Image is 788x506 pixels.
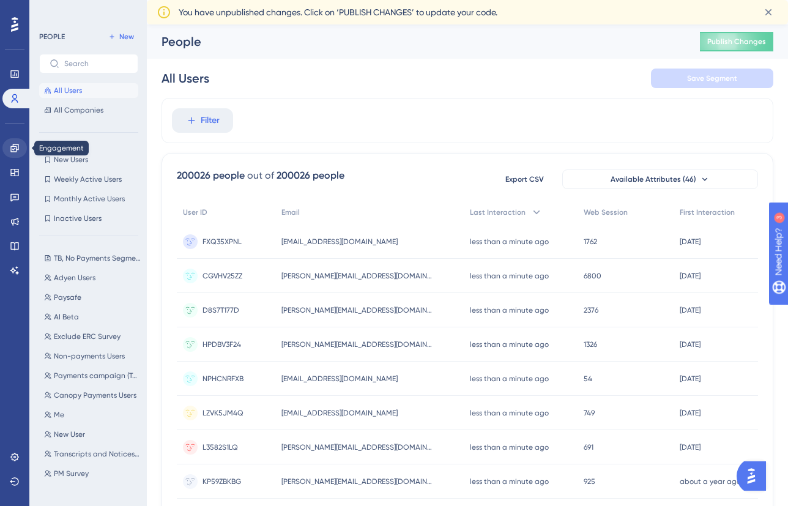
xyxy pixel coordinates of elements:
time: less than a minute ago [470,443,549,452]
button: PM Survey [39,466,146,481]
span: New Users [54,155,88,165]
span: New [119,32,134,42]
time: less than a minute ago [470,272,549,280]
button: New [104,29,138,44]
button: Publish Changes [700,32,773,51]
span: Paysafe [54,292,81,302]
span: FXQ35XPNL [203,237,242,247]
span: Export CSV [505,174,544,184]
time: [DATE] [680,237,701,246]
span: New User [54,430,85,439]
button: All Companies [39,103,138,117]
span: TB, No Payments Segment 1 [54,253,141,263]
time: less than a minute ago [470,374,549,383]
span: [PERSON_NAME][EMAIL_ADDRESS][DOMAIN_NAME] [281,305,434,315]
button: Export CSV [494,169,555,189]
span: Canopy Payments Users [54,390,136,400]
input: Search [64,59,128,68]
time: less than a minute ago [470,340,549,349]
time: [DATE] [680,374,701,383]
button: Transcripts and Notices Module [39,447,146,461]
span: L3582S1LQ [203,442,238,452]
span: [PERSON_NAME][EMAIL_ADDRESS][DOMAIN_NAME] [281,442,434,452]
time: [DATE] [680,340,701,349]
span: 2376 [584,305,598,315]
span: KP59ZBKBG [203,477,241,486]
span: [EMAIL_ADDRESS][DOMAIN_NAME] [281,374,398,384]
button: Save Segment [651,69,773,88]
button: Me [39,407,146,422]
span: Weekly Active Users [54,174,122,184]
span: CGVHV25ZZ [203,271,242,281]
button: Inactive Users [39,211,138,226]
span: [EMAIL_ADDRESS][DOMAIN_NAME] [281,237,398,247]
iframe: UserGuiding AI Assistant Launcher [737,458,773,494]
button: AI Beta [39,310,146,324]
span: [PERSON_NAME][EMAIL_ADDRESS][DOMAIN_NAME] [281,271,434,281]
span: All Users [54,86,82,95]
span: Web Session [584,207,628,217]
span: Monthly Active Users [54,194,125,204]
time: less than a minute ago [470,409,549,417]
span: NPHCNRFXB [203,374,243,384]
button: Monthly Active Users [39,192,138,206]
button: Weekly Active Users [39,172,138,187]
span: 1326 [584,340,597,349]
div: 3 [85,6,89,16]
span: LZVK5JM4Q [203,408,243,418]
button: TB, No Payments Segment 1 [39,251,146,266]
div: 200026 people [277,168,344,183]
button: Canopy Payments Users [39,388,146,403]
span: D8S7T177D [203,305,239,315]
button: New Users [39,152,138,167]
button: New User [39,427,146,442]
div: PEOPLE [39,32,65,42]
button: Available Attributes (46) [562,169,758,189]
span: [PERSON_NAME][EMAIL_ADDRESS][DOMAIN_NAME] [281,340,434,349]
span: [PERSON_NAME][EMAIL_ADDRESS][DOMAIN_NAME] [281,477,434,486]
time: [DATE] [680,409,701,417]
time: less than a minute ago [470,306,549,314]
span: 54 [584,374,592,384]
span: Transcripts and Notices Module [54,449,141,459]
span: User ID [183,207,207,217]
div: All Users [162,70,209,87]
span: You have unpublished changes. Click on ‘PUBLISH CHANGES’ to update your code. [179,5,497,20]
time: about a year ago [680,477,741,486]
div: 200026 people [177,168,245,183]
span: 691 [584,442,593,452]
span: HPDBV3F24 [203,340,241,349]
time: less than a minute ago [470,477,549,486]
span: Me [54,410,64,420]
time: less than a minute ago [470,237,549,246]
time: [DATE] [680,272,701,280]
span: 1762 [584,237,597,247]
span: PM Survey [54,469,89,478]
span: Inactive Users [54,214,102,223]
button: Non-payments Users [39,349,146,363]
time: [DATE] [680,306,701,314]
div: People [162,33,669,50]
span: 749 [584,408,595,418]
span: Adyen Users [54,273,95,283]
span: Email [281,207,300,217]
span: All Companies [54,105,103,115]
span: AI Beta [54,312,79,322]
span: Publish Changes [707,37,766,47]
button: Payments campaign (T&B but no Payments) [39,368,146,383]
span: Non-payments Users [54,351,125,361]
span: First Interaction [680,207,735,217]
span: Save Segment [687,73,737,83]
button: Exclude ERC Survey [39,329,146,344]
div: out of [247,168,274,183]
span: Available Attributes (46) [611,174,696,184]
span: Filter [201,113,220,128]
button: Adyen Users [39,270,146,285]
time: [DATE] [680,443,701,452]
span: Last Interaction [470,207,526,217]
span: 6800 [584,271,601,281]
button: Paysafe [39,290,146,305]
span: Need Help? [29,3,76,18]
button: Filter [172,108,233,133]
